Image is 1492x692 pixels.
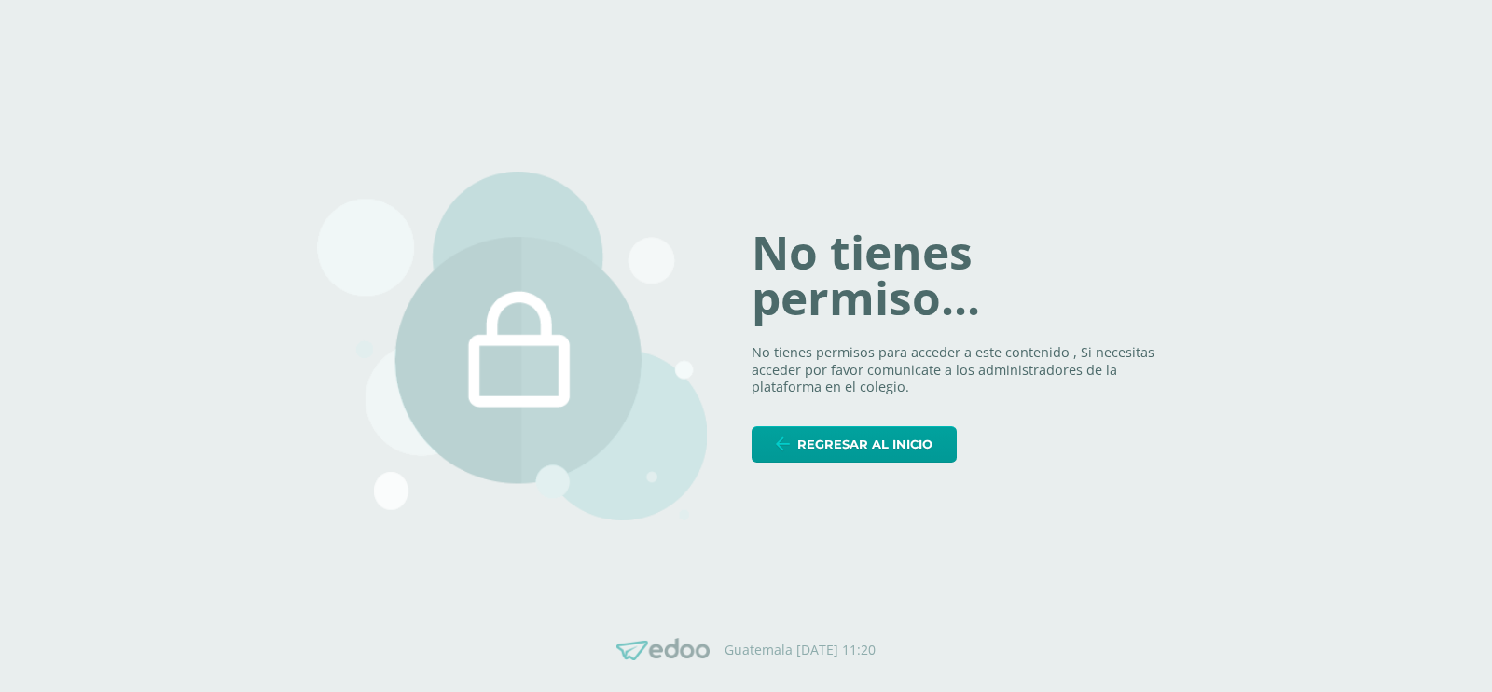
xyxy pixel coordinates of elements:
p: Guatemala [DATE] 11:20 [725,642,876,658]
img: Edoo [616,638,710,661]
a: Regresar al inicio [752,426,957,463]
p: No tienes permisos para acceder a este contenido , Si necesitas acceder por favor comunicate a lo... [752,344,1175,396]
h1: No tienes permiso... [752,229,1175,322]
span: Regresar al inicio [797,427,932,462]
img: 403.png [317,172,707,520]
